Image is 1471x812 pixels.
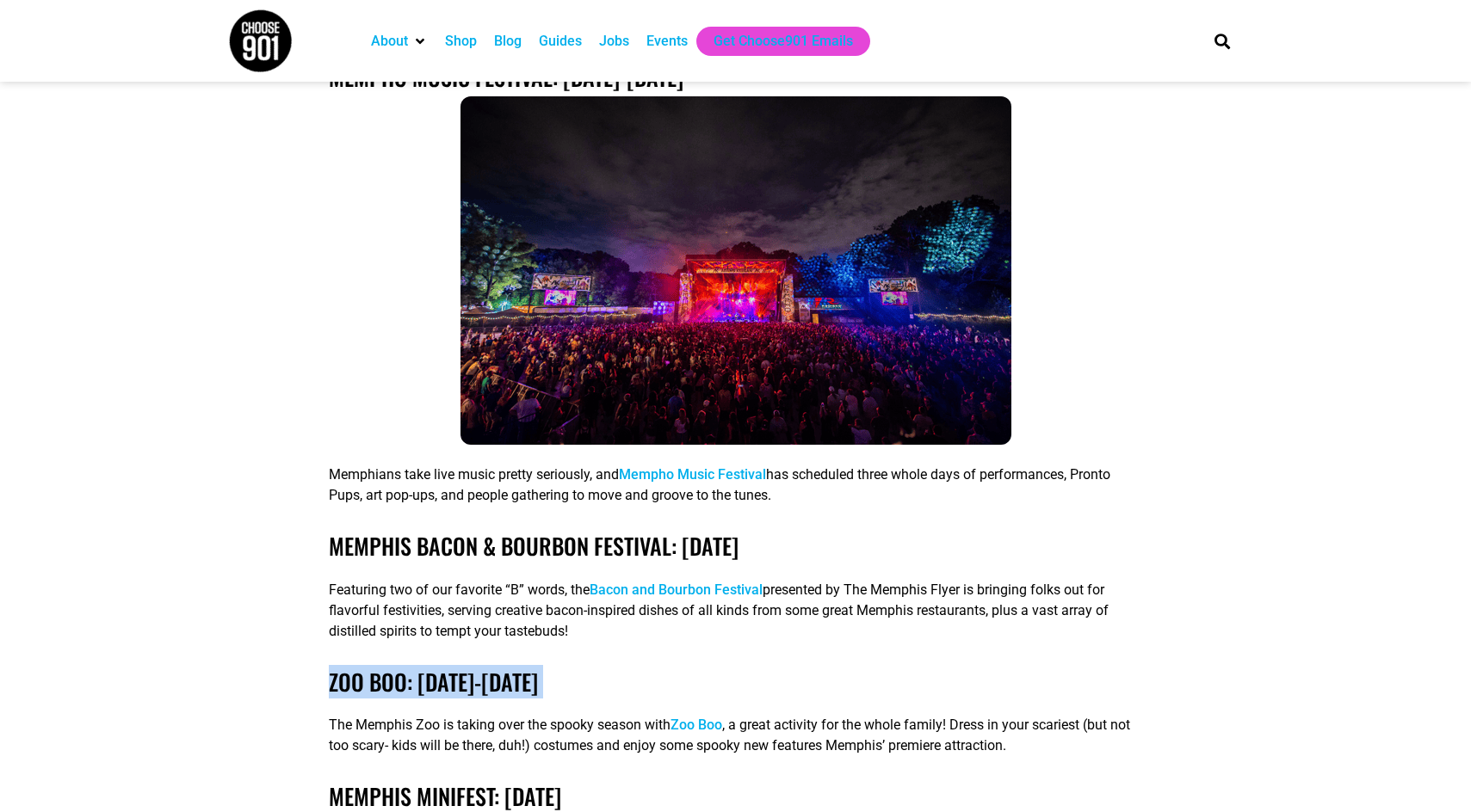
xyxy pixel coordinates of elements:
[1208,27,1236,55] div: Search
[599,31,629,52] a: Jobs
[619,466,766,483] a: Mempho Music Festival
[371,31,408,52] a: About
[539,31,582,52] a: Guides
[714,31,853,52] a: Get Choose901 Emails
[494,31,522,52] a: Blog
[445,31,477,52] a: Shop
[362,27,436,56] div: About
[329,464,1142,506] p: Memphians take live music pretty seriously, and has scheduled three whole days of performances, P...
[646,31,688,52] a: Events
[671,717,722,733] a: Zoo Boo
[329,665,538,698] a: zoo boo: [DATE]-[DATE]
[329,580,1142,642] p: Featuring two of our favorite “B” words, the presented by The Memphis Flyer is bringing folks out...
[329,529,739,563] a: Memphis Bacon & Bourbon Festival: [DATE]
[329,715,1142,756] p: The Memphis Zoo is taking over the spooky season with , a great activity for the whole family! Dr...
[590,581,763,598] a: Bacon and Bourbon Festival
[362,27,1185,56] nav: Main nav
